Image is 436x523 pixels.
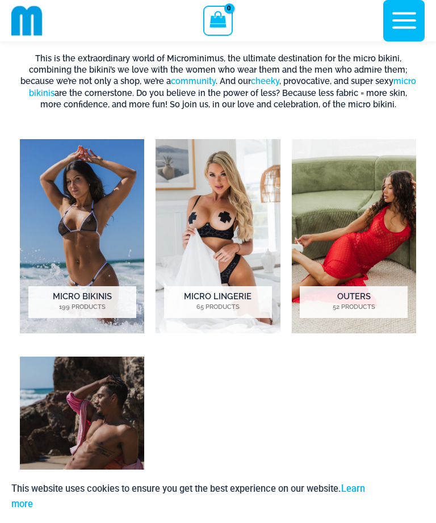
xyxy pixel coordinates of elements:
a: micro bikinis [29,76,416,97]
a: View Shopping Cart, empty [203,6,232,35]
button: Accept [376,481,425,512]
a: community [171,76,216,86]
mark: 199 Products [28,303,136,312]
mark: 65 Products [164,303,272,312]
mark: 52 Products [300,303,408,312]
a: Visit product category Outers [292,139,416,333]
img: Micro Lingerie [156,139,280,333]
h2: Micro Bikinis [28,286,136,318]
h2: Outers [300,286,408,318]
a: cheeky [251,76,279,86]
a: Visit product category Micro Lingerie [156,139,280,333]
img: Outers [292,139,416,333]
img: Micro Bikinis [20,139,144,333]
p: This website uses cookies to ensure you get the best experience on our website. [11,481,368,512]
h2: Micro Lingerie [164,286,272,318]
a: Visit product category Micro Bikinis [20,139,144,333]
img: cropped mm emblem [11,5,43,36]
h6: This is the extraordinary world of Microminimus, the ultimate destination for the micro bikini, c... [20,53,416,111]
a: Learn more [11,483,365,509]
